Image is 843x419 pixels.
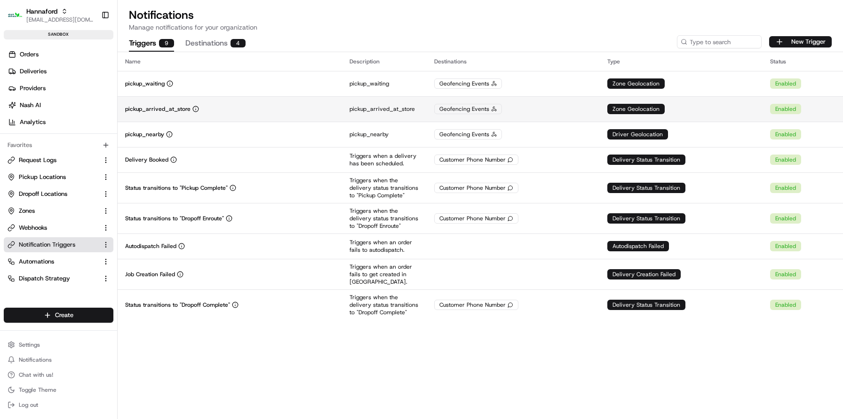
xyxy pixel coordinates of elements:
button: Automations [4,254,113,269]
div: Enabled [770,104,801,114]
button: Request Logs [4,153,113,168]
p: Job Creation Failed [125,271,175,278]
button: Log out [4,398,113,411]
p: Triggers when the delivery status transitions to "Pickup Complete" [350,177,419,199]
img: 1736555255976-a54dd68f-1ca7-489b-9aae-adbdc363a1c4 [9,90,26,107]
div: 4 [231,39,246,47]
span: Notifications [19,356,52,364]
div: Autodispatch Failed [607,241,669,251]
div: Type [607,58,755,65]
span: Nash AI [20,101,41,109]
div: Delivery Status Transition [607,213,685,224]
span: Chat with us! [19,371,53,379]
span: Pylon [94,159,114,166]
button: HannafordHannaford[EMAIL_ADDRESS][DOMAIN_NAME] [4,4,97,26]
input: Type to search [677,35,762,48]
button: Dispatch Strategy [4,271,113,286]
img: Nash [9,9,28,28]
button: Toggle Theme [4,383,113,396]
div: Geofencing Events [434,78,502,89]
a: 📗Knowledge Base [6,132,76,149]
p: pickup_waiting [350,80,419,87]
p: Triggers when the delivery status transitions to "Dropoff Complete" [350,294,419,316]
div: Enabled [770,241,801,251]
p: Triggers when a delivery has been scheduled. [350,152,419,167]
a: 💻API Documentation [76,132,155,149]
a: Zones [8,207,98,215]
div: Customer Phone Number [434,300,518,310]
div: Delivery Status Transition [607,300,685,310]
div: Enabled [770,129,801,140]
span: Request Logs [19,156,56,164]
p: Status transitions to "Pickup Complete" [125,184,228,192]
div: Enabled [770,78,801,89]
div: Customer Phone Number [434,183,518,193]
div: Customer Phone Number [434,155,518,165]
div: Enabled [770,183,801,193]
p: Manage notifications for your organization [129,23,832,32]
span: Notification Triggers [19,241,75,249]
p: pickup_waiting [125,80,165,87]
button: Webhooks [4,220,113,235]
a: Orders [4,47,117,62]
span: API Documentation [89,136,151,146]
a: Providers [4,81,117,96]
div: Status [770,58,835,65]
a: Nash AI [4,98,117,113]
button: Dropoff Locations [4,186,113,202]
p: Triggers when the delivery status transitions to "Dropoff Enroute" [350,207,419,230]
p: pickup_nearby [350,131,419,138]
a: Automations [8,257,98,266]
div: Delivery Creation Failed [607,269,681,279]
button: Notification Triggers [4,237,113,252]
p: Triggers when an order fails to autodispatch. [350,239,419,254]
input: Clear [24,61,155,70]
span: Providers [20,84,46,93]
p: Welcome 👋 [9,38,171,53]
a: Pickup Locations [8,173,98,181]
div: Enabled [770,269,801,279]
div: Customer Phone Number [434,213,518,224]
button: Zones [4,203,113,218]
button: Destinations [185,36,246,52]
a: Dropoff Locations [8,190,98,198]
a: Dispatch Strategy [8,274,98,283]
div: Description [350,58,419,65]
div: Favorites [4,138,113,153]
div: Zone Geolocation [607,78,665,89]
span: Dropoff Locations [19,190,67,198]
div: Start new chat [32,90,154,99]
span: Pickup Locations [19,173,66,181]
a: Webhooks [8,224,98,232]
div: Geofencing Events [434,129,502,140]
button: Pickup Locations [4,170,113,185]
span: Analytics [20,118,46,126]
span: Zones [19,207,35,215]
img: Hannaford [8,8,23,23]
button: New Trigger [769,36,832,47]
div: Name [125,58,334,65]
div: Driver Geolocation [607,129,668,140]
span: Automations [19,257,54,266]
div: We're available if you need us! [32,99,119,107]
div: Enabled [770,213,801,224]
a: Analytics [4,115,117,130]
a: Powered byPylon [66,159,114,166]
button: Hannaford [26,7,57,16]
span: Orders [20,50,39,59]
div: Enabled [770,155,801,165]
div: Delivery Status Transition [607,155,685,165]
span: Knowledge Base [19,136,72,146]
a: Deliveries [4,64,117,79]
p: Status transitions to "Dropoff Enroute" [125,215,224,222]
span: Settings [19,341,40,349]
p: Triggers when an order fails to get created in [GEOGRAPHIC_DATA]. [350,263,419,286]
p: Delivery Booked [125,156,168,163]
span: [EMAIL_ADDRESS][DOMAIN_NAME] [26,16,94,23]
span: Log out [19,401,38,409]
div: sandbox [4,30,113,39]
h1: Notifications [129,8,832,23]
p: Autodispatch Failed [125,242,176,250]
div: Geofencing Events [434,104,502,114]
